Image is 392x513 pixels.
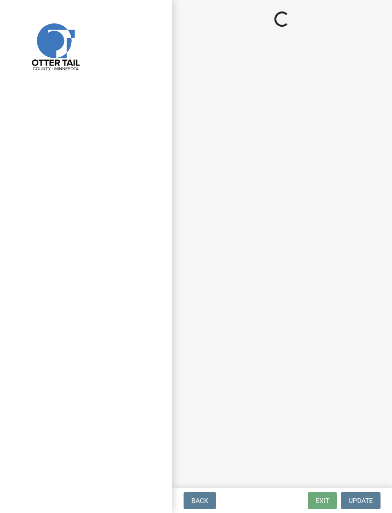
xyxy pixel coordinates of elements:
[341,492,381,509] button: Update
[348,497,373,504] span: Update
[308,492,337,509] button: Exit
[184,492,216,509] button: Back
[19,10,91,82] img: Otter Tail County, Minnesota
[191,497,208,504] span: Back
